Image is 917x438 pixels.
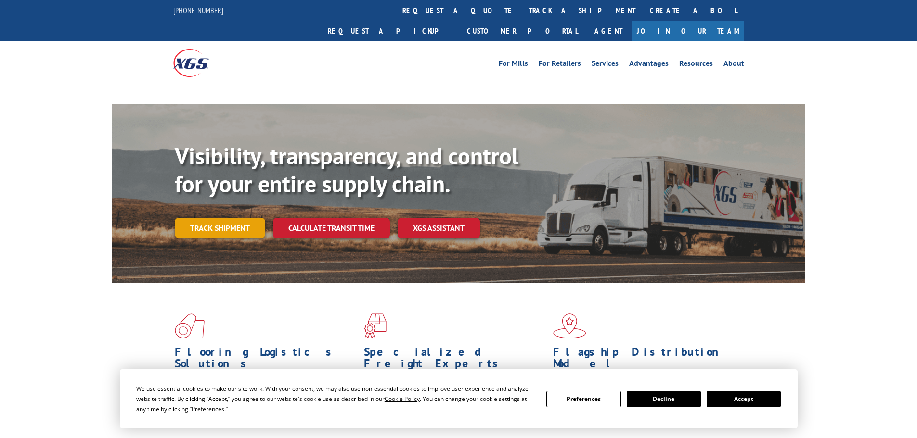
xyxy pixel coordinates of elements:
[707,391,781,407] button: Accept
[723,60,744,70] a: About
[499,60,528,70] a: For Mills
[364,346,546,374] h1: Specialized Freight Experts
[175,218,265,238] a: Track shipment
[627,391,701,407] button: Decline
[546,391,620,407] button: Preferences
[120,369,798,428] div: Cookie Consent Prompt
[385,395,420,403] span: Cookie Policy
[273,218,390,238] a: Calculate transit time
[632,21,744,41] a: Join Our Team
[553,346,735,374] h1: Flagship Distribution Model
[398,218,480,238] a: XGS ASSISTANT
[192,405,224,413] span: Preferences
[175,141,518,199] b: Visibility, transparency, and control for your entire supply chain.
[175,313,205,338] img: xgs-icon-total-supply-chain-intelligence-red
[585,21,632,41] a: Agent
[553,313,586,338] img: xgs-icon-flagship-distribution-model-red
[679,60,713,70] a: Resources
[460,21,585,41] a: Customer Portal
[321,21,460,41] a: Request a pickup
[629,60,669,70] a: Advantages
[592,60,619,70] a: Services
[539,60,581,70] a: For Retailers
[136,384,535,414] div: We use essential cookies to make our site work. With your consent, we may also use non-essential ...
[175,346,357,374] h1: Flooring Logistics Solutions
[173,5,223,15] a: [PHONE_NUMBER]
[364,313,387,338] img: xgs-icon-focused-on-flooring-red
